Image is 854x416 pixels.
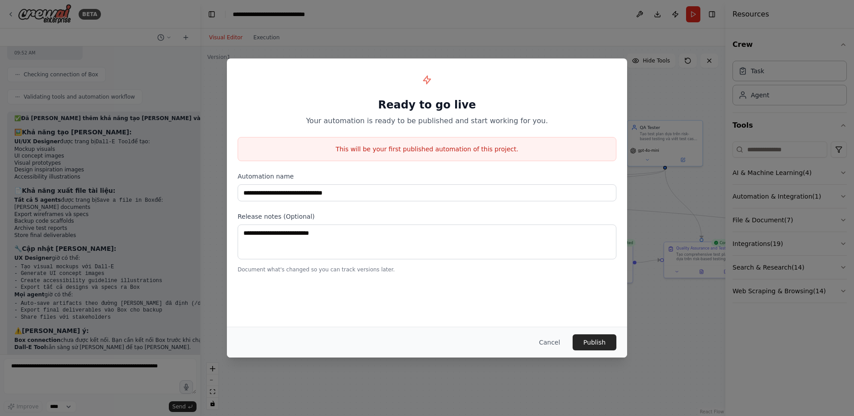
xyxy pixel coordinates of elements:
p: Document what's changed so you can track versions later. [238,266,616,273]
label: Automation name [238,172,616,181]
h1: Ready to go live [238,98,616,112]
p: This will be your first published automation of this project. [238,145,616,154]
button: Cancel [532,334,567,350]
p: Your automation is ready to be published and start working for you. [238,116,616,126]
button: Publish [573,334,616,350]
label: Release notes (Optional) [238,212,616,221]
